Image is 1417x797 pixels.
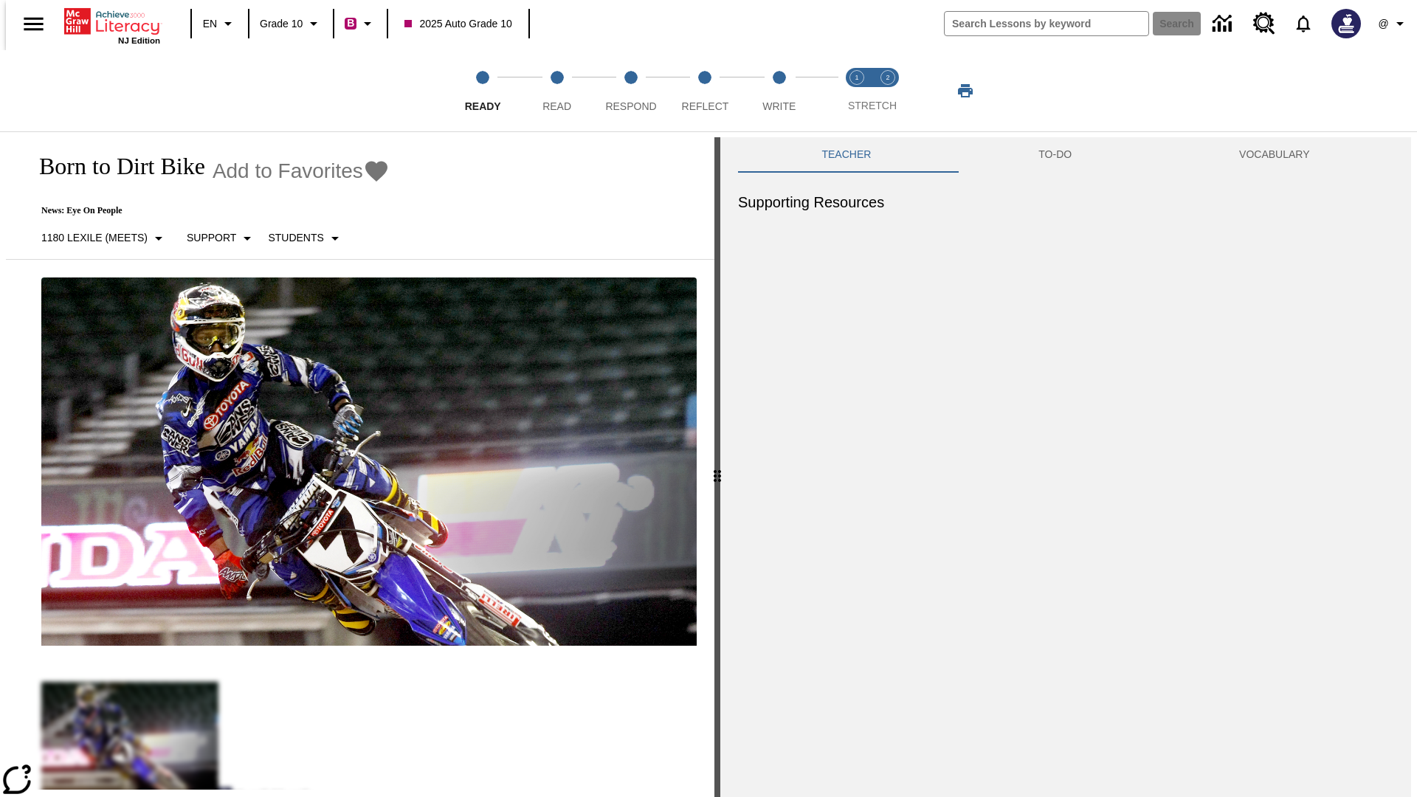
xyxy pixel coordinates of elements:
span: B [347,14,354,32]
span: NJ Edition [118,36,160,45]
button: Stretch Respond step 2 of 2 [866,50,909,131]
span: Reflect [682,100,729,112]
button: Open side menu [12,2,55,46]
p: Support [187,230,236,246]
span: Read [542,100,571,112]
p: News: Eye On People [24,205,390,216]
button: Add to Favorites - Born to Dirt Bike [213,158,390,184]
button: Select Student [262,225,349,252]
button: Select a new avatar [1323,4,1370,43]
img: Avatar [1331,9,1361,38]
input: search field [945,12,1148,35]
button: Select Lexile, 1180 Lexile (Meets) [35,225,173,252]
p: 1180 Lexile (Meets) [41,230,148,246]
button: Respond step 3 of 5 [588,50,674,131]
span: @ [1378,16,1388,32]
button: Ready step 1 of 5 [440,50,525,131]
button: Scaffolds, Support [181,225,262,252]
img: Motocross racer James Stewart flies through the air on his dirt bike. [41,277,697,646]
h1: Born to Dirt Bike [24,153,205,180]
a: Resource Center, Will open in new tab [1244,4,1284,44]
div: Instructional Panel Tabs [738,137,1393,173]
a: Data Center [1204,4,1244,44]
span: EN [203,16,217,32]
button: Stretch Read step 1 of 2 [835,50,878,131]
div: Home [64,5,160,45]
span: Write [762,100,796,112]
button: Language: EN, Select a language [196,10,244,37]
span: STRETCH [848,100,897,111]
span: Add to Favorites [213,159,363,183]
a: Notifications [1284,4,1323,43]
button: Boost Class color is violet red. Change class color [339,10,382,37]
button: Read step 2 of 5 [514,50,599,131]
button: VOCABULARY [1156,137,1393,173]
button: Write step 5 of 5 [737,50,822,131]
text: 2 [886,74,889,81]
button: Teacher [738,137,955,173]
div: Press Enter or Spacebar and then press right and left arrow keys to move the slider [714,137,720,797]
button: Print [942,77,989,104]
button: Profile/Settings [1370,10,1417,37]
h6: Supporting Resources [738,190,1393,214]
div: activity [720,137,1411,797]
p: Students [268,230,323,246]
span: 2025 Auto Grade 10 [404,16,511,32]
button: Reflect step 4 of 5 [662,50,748,131]
span: Grade 10 [260,16,303,32]
button: TO-DO [955,137,1156,173]
span: Respond [605,100,656,112]
button: Grade: Grade 10, Select a grade [254,10,328,37]
div: reading [6,137,714,790]
span: Ready [465,100,501,112]
text: 1 [855,74,858,81]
